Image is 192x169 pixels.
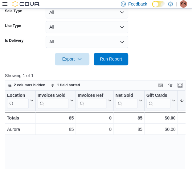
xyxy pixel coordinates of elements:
div: Invoices Sold [38,92,69,98]
div: $0.00 [146,126,176,133]
div: 0 [78,126,111,133]
div: Location [7,92,29,98]
div: Invoices Ref [78,92,106,108]
span: 2 columns hidden [14,83,45,88]
div: 85 [116,114,142,122]
span: 1 field sorted [57,83,80,88]
label: Is Delivery [5,38,23,43]
img: Cova [12,1,40,7]
div: Location [7,92,29,108]
div: Aurora [7,126,34,133]
input: Dark Mode [152,1,165,7]
button: Net Sold [116,92,142,108]
button: 1 field sorted [48,81,83,89]
div: Gift Card Sales [146,92,171,108]
button: Display options [166,81,174,89]
div: 85 [38,114,74,122]
button: All [46,36,128,48]
span: Feedback [128,1,147,7]
div: Gift Cards [146,92,171,98]
span: Run Report [100,56,122,62]
label: Sale Type [5,9,22,14]
button: Invoices Sold [38,92,74,108]
div: Net Sold [116,92,137,98]
div: 85 [116,126,142,133]
button: Keyboard shortcuts [157,81,164,89]
div: $0.00 [146,114,176,122]
label: Use Type [5,23,21,28]
div: Net Sold [116,92,137,108]
p: | [176,0,177,8]
div: Invoices Sold [38,92,69,108]
div: Stephanie Neblett [180,0,187,8]
div: 85 [38,126,74,133]
div: 0 [78,114,111,122]
button: Gift Cards [146,92,176,108]
button: Enter fullscreen [176,81,184,89]
button: 2 columns hidden [5,81,48,89]
div: Invoices Ref [78,92,106,98]
button: All [46,6,128,18]
p: Showing 1 of 1 [5,73,187,79]
div: Totals [7,114,34,122]
button: All [46,21,128,33]
button: Export [55,53,89,65]
button: Invoices Ref [78,92,111,108]
span: SN [181,0,186,8]
span: Export [59,53,86,65]
button: Run Report [94,53,128,65]
button: Location [7,92,34,108]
